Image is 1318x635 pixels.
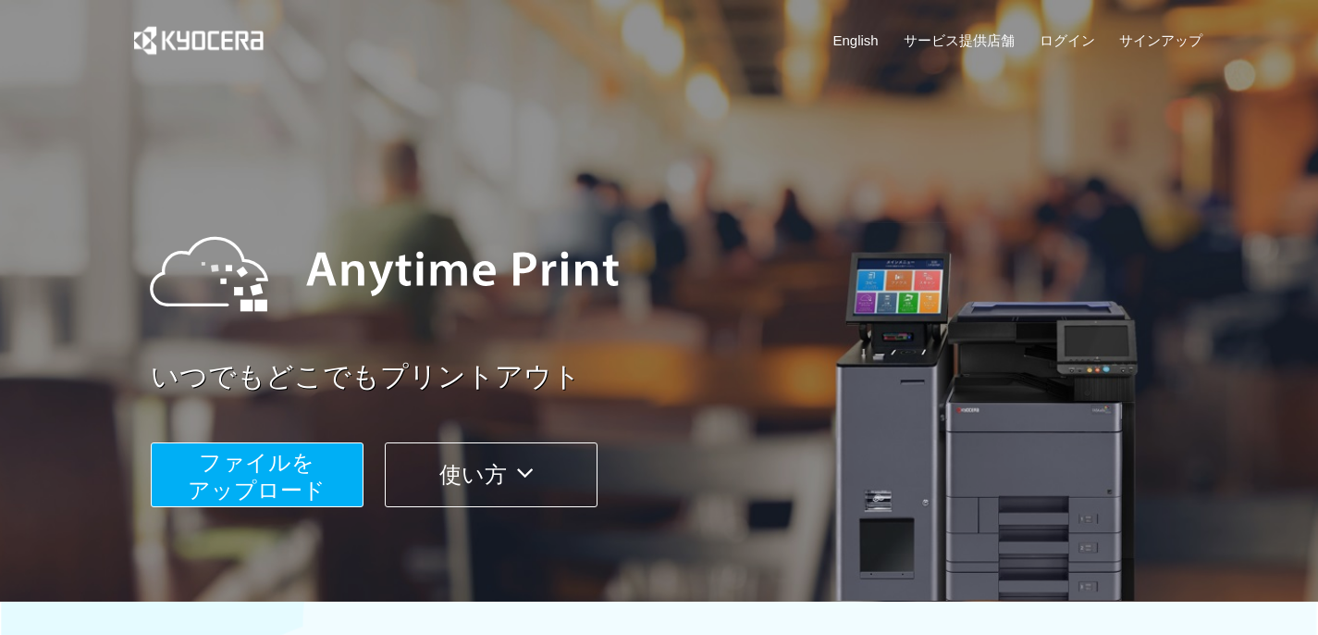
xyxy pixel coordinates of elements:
a: サービス提供店舗 [904,31,1015,50]
a: いつでもどこでもプリントアウト [151,357,1214,397]
a: ログイン [1040,31,1095,50]
button: 使い方 [385,442,597,507]
button: ファイルを​​アップロード [151,442,363,507]
a: サインアップ [1119,31,1202,50]
a: English [833,31,879,50]
span: ファイルを ​​アップロード [188,450,326,503]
